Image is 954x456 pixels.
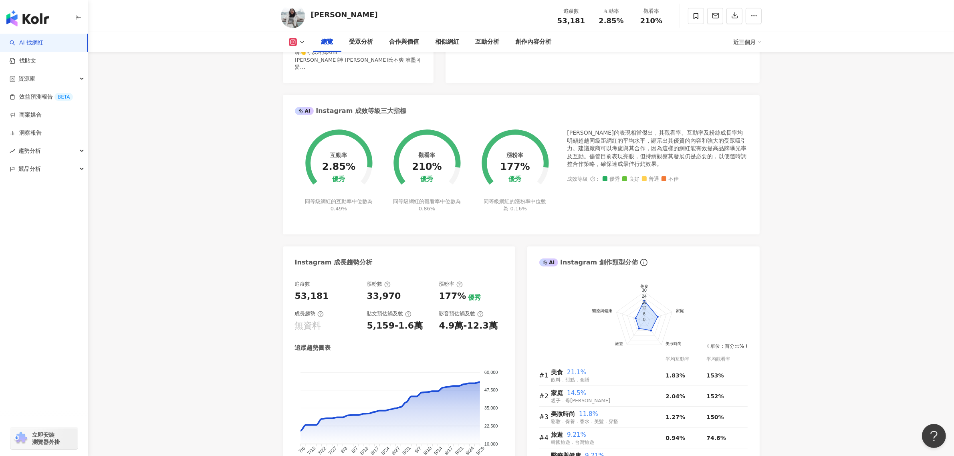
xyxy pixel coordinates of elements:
[734,36,762,48] div: 近三個月
[322,161,355,173] div: 2.85%
[295,290,329,303] div: 53,181
[662,176,679,182] span: 不佳
[592,309,612,313] text: 醫療與健康
[436,37,460,47] div: 相似網紅
[419,206,435,212] span: 0.86%
[666,393,685,400] span: 2.04%
[330,152,347,158] div: 互動率
[10,428,78,449] a: chrome extension立即安裝 瀏覽器外掛
[439,290,466,303] div: 177%
[295,320,321,332] div: 無資料
[603,176,620,182] span: 優秀
[476,37,500,47] div: 互動分析
[551,410,575,418] span: 美妝時尚
[10,148,15,154] span: rise
[367,320,423,332] div: 5,159-1.6萬
[509,176,522,183] div: 優秀
[508,206,527,212] span: -0.16%
[640,284,648,289] text: 美食
[304,198,374,212] div: 同等級網紅的互動率中位數為
[539,391,551,401] div: #2
[367,290,401,303] div: 33,970
[639,258,649,267] span: info-circle
[389,37,420,47] div: 合作與價值
[539,370,551,380] div: #1
[10,57,36,65] a: 找貼文
[297,446,306,454] tspan: 7/6
[32,431,60,446] span: 立即安裝 瀏覽器外掛
[551,440,595,445] span: 韓國旅遊．台灣旅遊
[331,206,347,212] span: 0.49%
[439,310,484,317] div: 影音預估觸及數
[6,10,49,26] img: logo
[295,49,421,85] span: 嗨👋可以叫我Ami [PERSON_NAME]神 [PERSON_NAME]氏不爽 准墨可愛 [DOMAIN_NAME][EMAIL_ADDRESS][DOMAIN_NAME]
[10,39,43,47] a: searchAI 找網紅
[468,293,481,302] div: 優秀
[706,355,747,363] div: 平均觀看率
[539,258,638,267] div: Instagram 創作類型分佈
[10,93,73,101] a: 效益預測報告BETA
[551,398,611,404] span: 親子．母[PERSON_NAME]
[551,431,563,438] span: 旅遊
[706,393,724,400] span: 152%
[615,341,623,346] text: 旅遊
[484,388,498,393] tspan: 47,500
[311,10,378,20] div: [PERSON_NAME]
[507,152,524,158] div: 漲粉率
[551,389,563,397] span: 家庭
[439,320,498,332] div: 4.9萬-12.3萬
[484,442,498,446] tspan: 10,000
[640,17,663,25] span: 210%
[18,70,35,88] span: 資源庫
[665,341,681,346] text: 美妝時尚
[666,372,685,379] span: 1.83%
[480,198,550,212] div: 同等級網紅的漲粉率中位數為
[596,7,627,15] div: 互動率
[567,176,748,182] div: 成效等級 ：
[484,406,498,411] tspan: 35,000
[636,7,667,15] div: 觀看率
[18,142,41,160] span: 趨勢分析
[666,435,685,441] span: 0.94%
[295,310,324,317] div: 成長趨勢
[516,37,552,47] div: 創作內容分析
[295,107,314,115] div: AI
[295,107,406,115] div: Instagram 成效等級三大指標
[706,435,726,441] span: 74.6%
[421,176,434,183] div: 優秀
[666,414,685,420] span: 1.27%
[18,160,41,178] span: 競品分析
[641,300,646,305] text: 18
[641,288,646,293] text: 30
[643,317,645,322] text: 0
[321,37,333,47] div: 總覽
[666,355,706,363] div: 平均互動率
[332,176,345,183] div: 優秀
[295,344,331,352] div: 追蹤趨勢圖表
[539,433,551,443] div: #4
[567,431,586,438] span: 9.21%
[706,372,724,379] span: 153%
[599,17,623,25] span: 2.85%
[642,176,660,182] span: 普通
[557,16,585,25] span: 53,181
[539,258,559,266] div: AI
[622,176,640,182] span: 良好
[539,412,551,422] div: #3
[567,129,748,168] div: [PERSON_NAME]的表現相當傑出，其觀看率、互動率及粉絲成長率均明顯超越同級距網紅的平均水平，顯示出其優質的內容和強大的受眾吸引力。建議廠商可以考慮與其合作，因為這樣的網紅能有效提高品牌...
[10,129,42,137] a: 洞察報告
[706,414,724,420] span: 150%
[922,424,946,448] iframe: Help Scout Beacon - Open
[567,369,586,376] span: 21.1%
[340,446,349,454] tspan: 8/3
[551,419,619,424] span: 彩妝．保養．香水．美髮．穿搭
[641,306,646,311] text: 12
[484,370,498,375] tspan: 60,000
[641,294,646,299] text: 24
[367,310,411,317] div: 貼文預估觸及數
[643,311,645,316] text: 6
[439,280,463,288] div: 漲粉率
[484,424,498,428] tspan: 22,500
[419,152,436,158] div: 觀看率
[556,7,587,15] div: 追蹤數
